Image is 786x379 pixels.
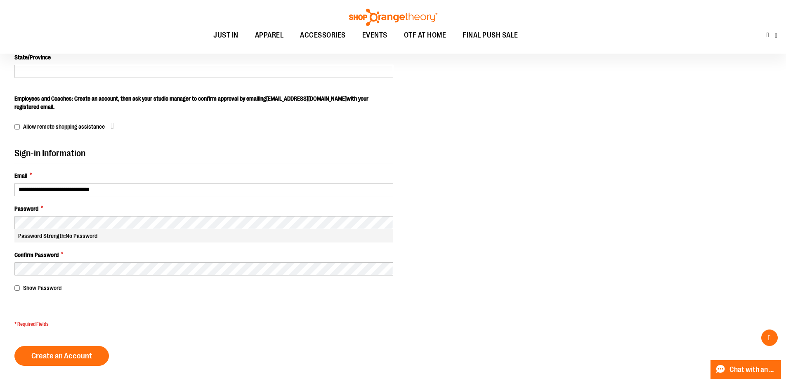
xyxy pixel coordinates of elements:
[14,251,59,259] span: Confirm Password
[14,205,38,213] span: Password
[761,330,778,346] button: Back To Top
[396,26,455,45] a: OTF AT HOME
[292,26,354,45] a: ACCESSORIES
[205,26,247,45] a: JUST IN
[710,360,781,379] button: Chat with an Expert
[14,321,393,328] span: * Required Fields
[454,26,526,45] a: FINAL PUSH SALE
[14,346,109,366] button: Create an Account
[23,123,105,130] span: Allow remote shopping assistance
[300,26,346,45] span: ACCESSORIES
[66,233,97,239] span: No Password
[404,26,446,45] span: OTF AT HOME
[14,95,368,110] span: Employees and Coaches: Create an account, then ask your studio manager to confirm approval by ema...
[255,26,284,45] span: APPAREL
[14,54,51,61] span: State/Province
[247,26,292,45] a: APPAREL
[463,26,518,45] span: FINAL PUSH SALE
[14,172,27,180] span: Email
[31,351,92,360] span: Create an Account
[362,26,387,45] span: EVENTS
[14,148,85,158] span: Sign-in Information
[348,9,439,26] img: Shop Orangetheory
[23,285,61,291] span: Show Password
[729,366,776,374] span: Chat with an Expert
[354,26,396,45] a: EVENTS
[213,26,238,45] span: JUST IN
[14,229,393,242] div: Password Strength:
